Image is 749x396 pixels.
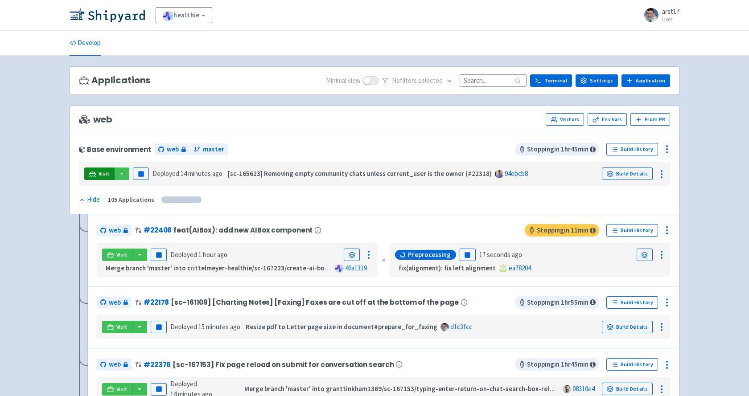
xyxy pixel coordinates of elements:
[244,384,564,393] strong: Merge branch 'master' into granttinkham1369/sc-167153/typing-enter-return-on-chat-search-box-reloads
[109,225,121,236] span: web
[621,74,670,87] a: Application
[246,323,437,331] strong: Resize pdf to Letter page size in document#prepare_for_faxing
[606,143,658,155] a: Build History
[460,249,476,261] button: Pause
[79,114,112,125] span: web
[602,321,653,333] a: Build Details
[190,143,228,155] a: master
[109,359,121,370] span: web
[156,7,212,23] a: healthie
[450,323,472,331] a: d1c3fcc
[602,383,653,395] a: Build Details
[170,250,227,259] span: Deployed
[173,361,394,368] span: [sc-167153] Fix page reload on submit for conversation search
[106,264,364,272] strong: Merge branch 'master' into crittelmeyer-healthie/sc-167223/create-ai-box-component
[151,321,167,333] button: Pause
[152,169,222,178] span: Deployed
[79,195,100,205] div: Hide
[108,195,154,205] div: 105 Applications
[167,144,179,155] span: web
[460,74,527,86] input: Search...
[116,386,128,393] span: Visit
[198,323,240,331] time: 15 minutes ago
[181,169,222,178] time: 14 minutes ago
[228,169,492,178] strong: [sc-165623] Removing empty community chats unless current_user is the owner (#22318)
[408,250,451,259] span: Preprocessing
[326,76,361,86] span: Minimal view
[79,146,151,153] div: Base environment
[84,167,115,180] a: Visit
[418,76,443,85] span: selected
[155,143,189,155] a: web
[572,384,595,393] a: 08310e4
[102,249,132,261] a: Visit
[639,8,679,22] a: arst17 User
[602,167,653,180] a: Build Details
[606,224,658,237] a: Build History
[606,358,658,371] a: Build History
[588,113,627,126] a: Env Vars
[515,296,599,309] span: Stopping in 1 hr 55 min
[606,296,658,309] a: Build History
[173,226,313,234] span: feat(AIBox): add new AIBox component
[198,250,227,259] time: 1 hour ago
[151,249,167,261] button: Pause
[151,383,167,396] button: Pause
[662,7,679,16] span: arst17
[79,75,150,86] h3: Applications
[509,264,531,272] a: ea78204
[133,167,149,180] button: Pause
[479,250,522,259] time: 17 seconds ago
[97,225,132,237] a: web
[576,74,618,87] a: Settings
[99,170,110,177] span: Visit
[109,298,121,308] span: web
[515,358,599,371] span: Stopping in 1 hr 45 min
[144,360,171,369] a: #22376
[102,383,132,396] a: Visit
[171,298,459,306] span: [sc-161109] [Charting Notes] [Faxing] Faxes are cut off at the bottom of the page
[382,243,385,277] div: «
[515,143,599,155] span: Stopping in 1 hr 45 min
[116,323,128,331] span: Visit
[203,144,224,155] span: master
[399,264,496,272] strong: fix(alignment): fix left alignment
[505,169,528,178] a: 94ebcb8
[97,297,132,309] a: web
[144,225,172,235] a: #22408
[97,359,132,371] a: web
[392,76,443,86] span: No filter s
[79,195,101,205] button: Hide
[662,16,679,22] small: User
[116,251,128,258] span: Visit
[144,298,169,307] a: #22178
[546,113,584,126] a: Visitors
[102,321,132,333] a: Visit
[630,113,670,126] button: From PR
[70,31,101,56] a: Develop
[530,74,572,87] a: Terminal
[170,323,240,331] span: Deployed
[345,264,367,272] a: 46a1319
[525,224,599,237] span: Stopping in 11 min
[70,8,145,22] img: Shipyard logo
